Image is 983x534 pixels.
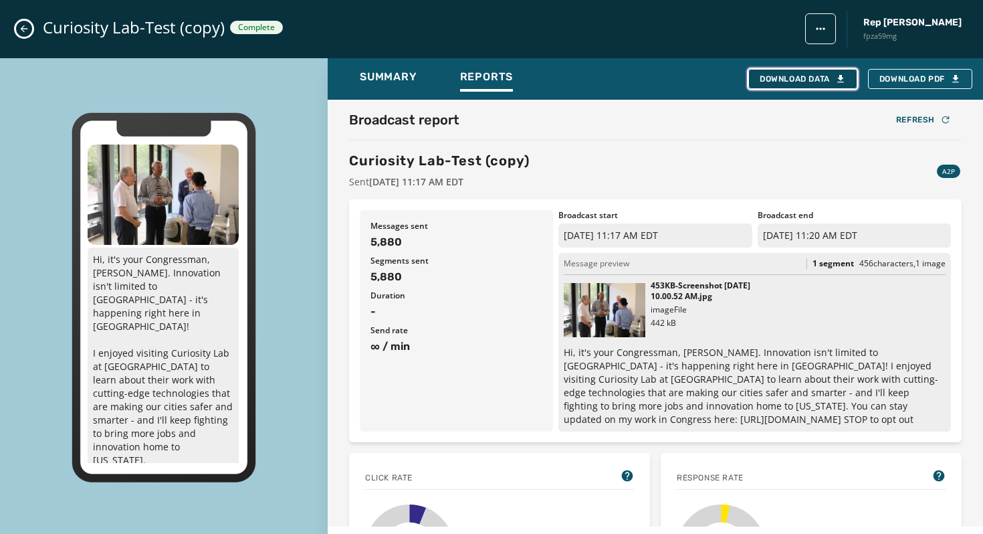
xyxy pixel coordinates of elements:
[758,224,951,248] p: [DATE] 11:20 AM EDT
[370,304,542,320] span: -
[370,290,542,301] span: Duration
[879,74,961,84] span: Download PDF
[370,221,542,232] span: Messages sent
[370,269,542,285] span: 5,880
[370,339,542,355] span: ∞ / min
[651,318,755,329] p: 442 kB
[564,346,946,426] p: Hi, it's your Congressman, [PERSON_NAME]. Innovation isn't limited to [GEOGRAPHIC_DATA] - it's ha...
[937,165,960,178] div: A2P
[449,64,524,94] button: Reports
[349,110,459,129] h2: Broadcast report
[365,472,413,483] span: Click rate
[460,70,514,84] span: Reports
[863,31,962,42] span: fpza59mg
[360,70,417,84] span: Summary
[885,110,962,129] button: Refresh
[651,304,687,315] span: image File
[859,258,913,269] span: 456 characters
[913,258,946,269] span: , 1 image
[896,114,951,125] div: Refresh
[760,74,846,84] div: Download Data
[564,280,645,341] img: Thumbnail
[748,69,857,89] button: Download Data
[369,175,463,188] span: [DATE] 11:17 AM EDT
[370,234,542,250] span: 5,880
[805,13,836,44] button: broadcast action menu
[349,64,428,94] button: Summary
[564,258,629,269] span: Message preview
[758,210,951,221] span: Broadcast end
[558,224,752,248] p: [DATE] 11:17 AM EDT
[238,22,275,33] span: Complete
[370,256,542,266] span: Segments sent
[868,69,972,89] button: Download PDF
[349,151,530,170] h3: Curiosity Lab-Test (copy)
[651,280,755,302] p: 453KB-Screenshot [DATE] 10.00.52 AM.jpg
[558,210,752,221] span: Broadcast start
[677,472,744,483] span: Response rate
[863,16,962,29] span: Rep [PERSON_NAME]
[370,325,542,336] span: Send rate
[349,175,530,189] span: Sent
[812,258,854,269] span: 1 segment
